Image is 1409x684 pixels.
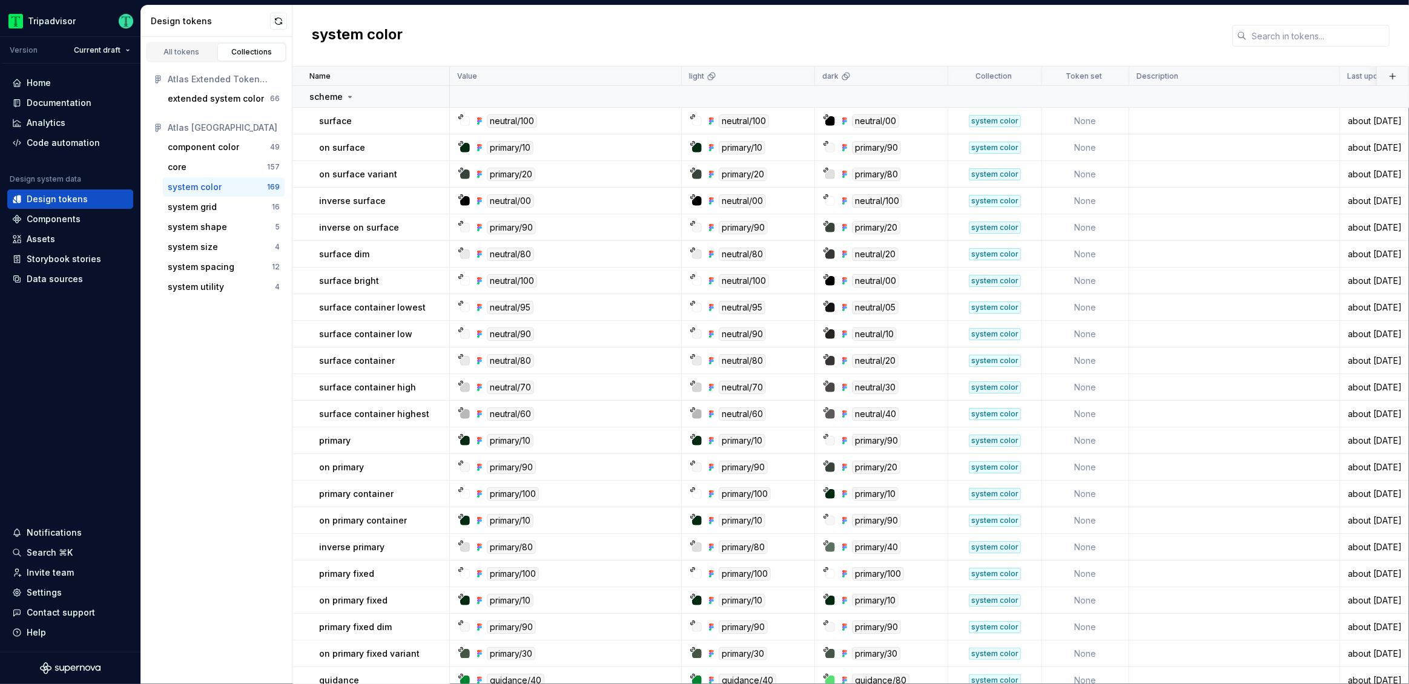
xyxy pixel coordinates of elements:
td: None [1042,161,1129,188]
div: Components [27,213,81,225]
p: surface [319,115,352,127]
div: neutral/20 [852,248,899,261]
td: None [1042,614,1129,640]
td: None [1042,134,1129,161]
div: primary/90 [487,461,536,474]
div: neutral/00 [487,194,534,208]
p: inverse on surface [319,222,399,234]
div: primary/20 [852,461,900,474]
button: Search ⌘K [7,543,133,562]
td: None [1042,214,1129,241]
img: 0ed0e8b8-9446-497d-bad0-376821b19aa5.png [8,14,23,28]
p: primary fixed dim [319,621,392,633]
div: primary/80 [719,541,768,554]
td: None [1042,534,1129,561]
div: Analytics [27,117,65,129]
p: on primary container [319,515,407,527]
div: primary/100 [487,487,539,501]
button: Current draft [68,42,136,59]
div: system color [969,461,1021,473]
div: neutral/00 [719,194,766,208]
div: primary/40 [852,541,901,554]
div: primary/30 [719,647,767,660]
p: surface container lowest [319,301,426,314]
div: system color [969,621,1021,633]
td: None [1042,640,1129,667]
div: primary/90 [852,434,901,447]
td: None [1042,108,1129,134]
div: primary/80 [487,541,536,554]
button: core157 [163,157,285,177]
div: 157 [267,162,280,172]
div: neutral/60 [487,407,534,421]
a: Supernova Logo [40,662,101,674]
input: Search in tokens... [1247,25,1390,47]
div: primary/90 [852,141,901,154]
div: Atlas Extended Token Library [168,73,280,85]
p: surface container highest [319,408,429,420]
div: Design system data [10,174,81,184]
button: Contact support [7,603,133,622]
a: Home [7,73,133,93]
td: None [1042,347,1129,374]
div: primary/100 [719,567,771,580]
div: primary/20 [852,221,900,234]
div: 4 [275,242,280,252]
p: inverse primary [319,541,384,553]
div: primary/90 [719,461,768,474]
div: primary/30 [487,647,535,660]
div: primary/90 [852,620,901,634]
div: neutral/80 [719,354,766,367]
button: system size4 [163,237,285,257]
div: All tokens [151,47,212,57]
div: neutral/10 [852,327,897,341]
div: primary/10 [719,434,765,447]
div: neutral/80 [487,248,534,261]
div: primary/10 [487,434,533,447]
div: system color [969,568,1021,580]
p: on surface variant [319,168,397,180]
div: Home [27,77,51,89]
div: neutral/00 [852,114,899,128]
a: Components [7,209,133,229]
p: Collection [975,71,1012,81]
div: primary/10 [852,594,899,607]
td: None [1042,481,1129,507]
div: neutral/70 [719,381,766,394]
div: neutral/40 [852,407,899,421]
p: on primary fixed variant [319,648,420,660]
div: neutral/90 [719,327,766,341]
img: Thomas Dittmer [119,14,133,28]
td: None [1042,561,1129,587]
a: extended system color66 [163,89,285,108]
div: neutral/95 [487,301,533,314]
div: system color [969,648,1021,660]
div: 169 [267,182,280,192]
button: TripadvisorThomas Dittmer [2,8,138,34]
div: primary/100 [487,567,539,580]
div: neutral/00 [852,274,899,288]
div: neutral/95 [719,301,765,314]
div: primary/10 [719,594,765,607]
div: system color [969,248,1021,260]
div: system color [168,181,222,193]
div: neutral/80 [487,354,534,367]
div: 5 [275,222,280,232]
td: None [1042,321,1129,347]
div: Data sources [27,273,83,285]
div: system color [969,301,1021,314]
div: neutral/100 [852,194,902,208]
td: None [1042,241,1129,268]
td: None [1042,294,1129,321]
div: system color [969,275,1021,287]
p: primary [319,435,351,447]
div: Storybook stories [27,253,101,265]
div: system color [969,328,1021,340]
div: system color [969,355,1021,367]
div: system color [969,594,1021,607]
a: Storybook stories [7,249,133,269]
a: system spacing12 [163,257,285,277]
td: None [1042,587,1129,614]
